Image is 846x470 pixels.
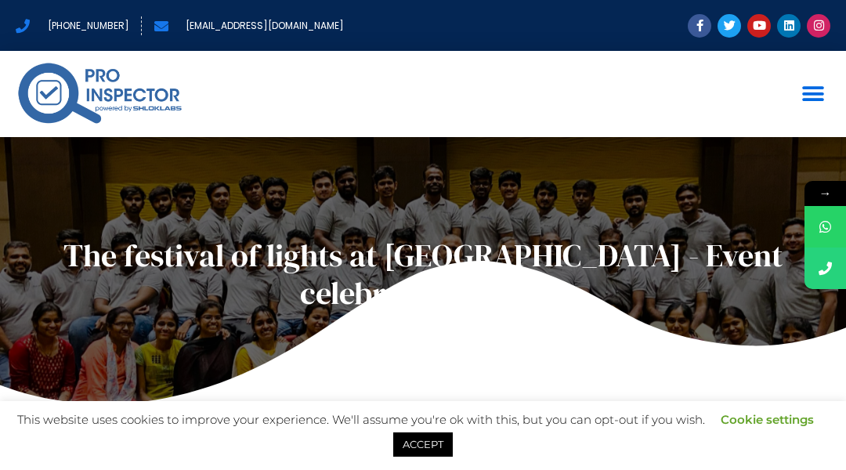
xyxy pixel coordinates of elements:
[795,76,830,111] div: Menu Toggle
[721,412,814,427] a: Cookie settings
[182,16,344,35] span: [EMAIL_ADDRESS][DOMAIN_NAME]
[17,412,830,452] span: This website uses cookies to improve your experience. We'll assume you're ok with this, but you c...
[44,16,129,35] span: [PHONE_NUMBER]
[804,181,846,206] span: →
[393,432,453,457] a: ACCEPT
[154,16,345,35] a: [EMAIL_ADDRESS][DOMAIN_NAME]
[50,237,796,312] h1: The festival of lights at [GEOGRAPHIC_DATA] - Event celebration (2021)​
[16,59,184,128] img: pro-inspector-logo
